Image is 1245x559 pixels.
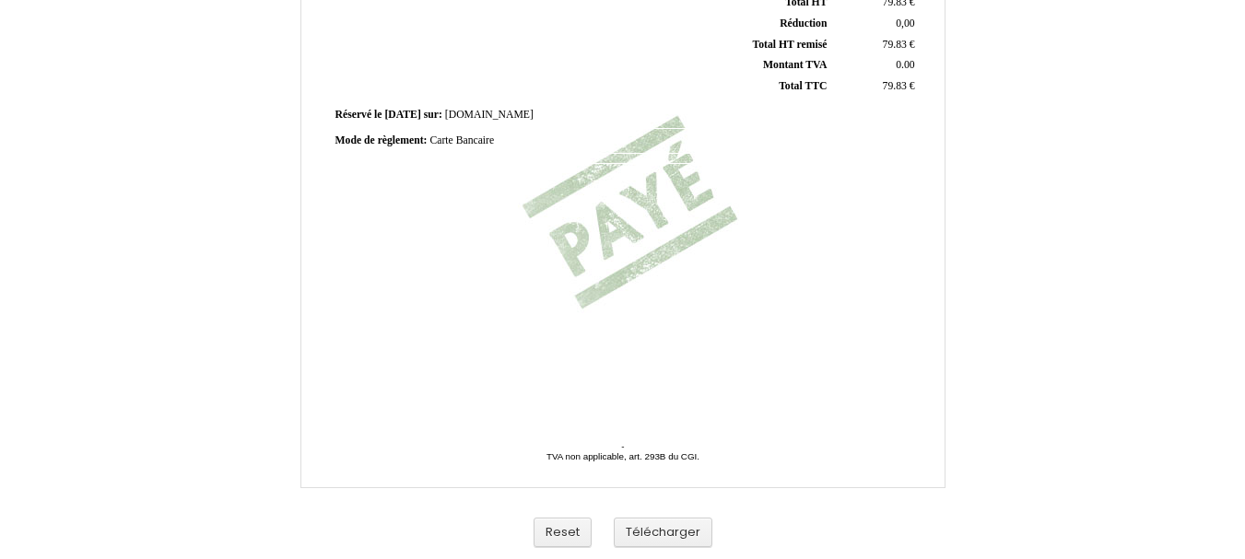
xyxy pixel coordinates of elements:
span: 0,00 [896,17,914,29]
span: 79.83 [883,80,907,92]
button: Reset [534,518,592,548]
span: Total TTC [779,80,827,92]
span: 0.00 [896,59,914,71]
span: Mode de règlement: [335,134,428,146]
span: - [621,441,624,451]
button: Télécharger [614,518,712,548]
span: Montant TVA [763,59,827,71]
span: Réservé le [335,109,382,121]
span: Réduction [780,17,827,29]
span: [DOMAIN_NAME] [445,109,534,121]
td: € [830,34,918,55]
span: Total HT remisé [752,39,827,51]
span: [DATE] [384,109,420,121]
span: 79.83 [883,39,907,51]
td: € [830,76,918,98]
span: sur: [424,109,442,121]
span: TVA non applicable, art. 293B du CGI. [546,451,699,461]
span: Carte Bancaire [429,134,494,146]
